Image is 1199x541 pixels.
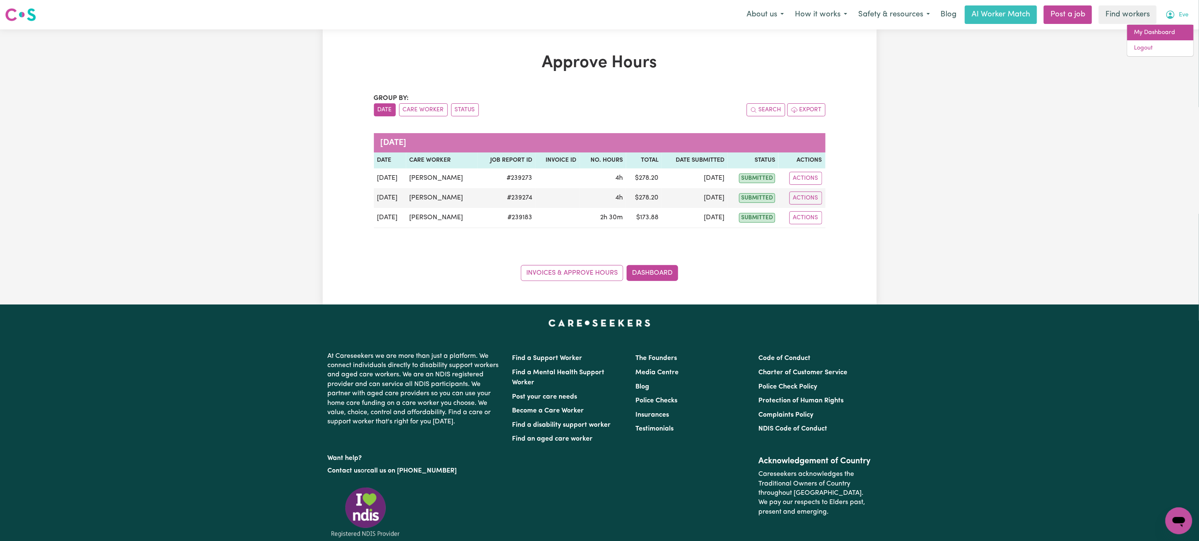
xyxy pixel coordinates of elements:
th: Job Report ID [478,152,536,168]
a: Careseekers home page [549,320,650,326]
span: 4 hours [615,175,623,181]
th: Invoice ID [536,152,580,168]
td: [DATE] [662,168,728,188]
th: Care worker [406,152,478,168]
button: Export [787,103,825,116]
td: [DATE] [374,168,406,188]
a: Code of Conduct [758,355,810,362]
td: $ 278.20 [626,188,662,208]
a: Find an aged care worker [512,436,593,442]
span: 2 hours 30 minutes [600,214,623,221]
a: Logout [1127,40,1194,56]
a: Blog [935,5,961,24]
a: Testimonials [635,425,674,432]
p: Want help? [328,450,502,463]
td: [PERSON_NAME] [406,168,478,188]
a: Find a Support Worker [512,355,583,362]
a: Police Check Policy [758,383,817,390]
a: Find workers [1099,5,1157,24]
td: [DATE] [374,188,406,208]
a: Police Checks [635,397,677,404]
a: Media Centre [635,369,679,376]
a: AI Worker Match [965,5,1037,24]
caption: [DATE] [374,133,825,152]
td: [DATE] [662,188,728,208]
button: Actions [789,211,822,224]
button: sort invoices by date [374,103,396,116]
p: At Careseekers we are more than just a platform. We connect individuals directly to disability su... [328,348,502,430]
a: Protection of Human Rights [758,397,844,404]
td: $ 278.20 [626,168,662,188]
a: Careseekers logo [5,5,36,24]
th: Total [626,152,662,168]
th: Status [728,152,778,168]
a: Dashboard [627,265,678,281]
button: About us [741,6,789,24]
span: 4 hours [615,194,623,201]
button: My Account [1160,6,1194,24]
td: [PERSON_NAME] [406,208,478,228]
a: call us on [PHONE_NUMBER] [367,467,457,474]
span: submitted [739,193,775,203]
div: My Account [1127,24,1194,57]
span: Eve [1179,11,1189,20]
button: sort invoices by care worker [399,103,448,116]
a: Find a Mental Health Support Worker [512,369,605,386]
img: Registered NDIS provider [328,486,403,538]
a: Charter of Customer Service [758,369,847,376]
h1: Approve Hours [374,53,825,73]
p: or [328,463,502,479]
iframe: Button to launch messaging window, conversation in progress [1165,507,1192,534]
a: Complaints Policy [758,412,813,418]
td: [DATE] [374,208,406,228]
a: Become a Care Worker [512,407,584,414]
a: The Founders [635,355,677,362]
a: Insurances [635,412,669,418]
a: Contact us [328,467,361,474]
span: submitted [739,213,775,223]
a: My Dashboard [1127,25,1194,41]
a: Blog [635,383,649,390]
h2: Acknowledgement of Country [758,456,871,466]
a: Find a disability support worker [512,422,611,428]
a: Post your care needs [512,394,577,400]
th: Date [374,152,406,168]
td: # 239274 [478,188,536,208]
a: NDIS Code of Conduct [758,425,827,432]
button: Safety & resources [853,6,935,24]
button: Actions [789,192,822,205]
button: sort invoices by paid status [451,103,479,116]
p: Careseekers acknowledges the Traditional Owners of Country throughout [GEOGRAPHIC_DATA]. We pay o... [758,466,871,520]
th: Date Submitted [662,152,728,168]
button: Actions [789,172,822,185]
td: $ 173.88 [626,208,662,228]
a: Post a job [1044,5,1092,24]
th: Actions [778,152,825,168]
img: Careseekers logo [5,7,36,22]
td: [PERSON_NAME] [406,188,478,208]
button: Search [747,103,785,116]
td: # 239273 [478,168,536,188]
td: [DATE] [662,208,728,228]
a: Invoices & Approve Hours [521,265,623,281]
th: No. Hours [580,152,626,168]
span: submitted [739,173,775,183]
td: # 239183 [478,208,536,228]
button: How it works [789,6,853,24]
span: Group by: [374,95,409,102]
